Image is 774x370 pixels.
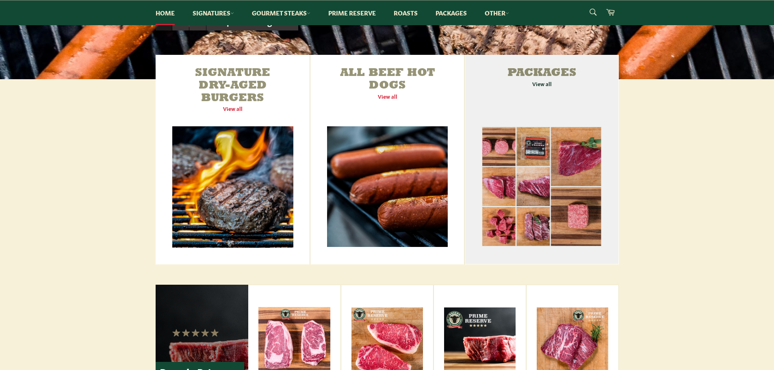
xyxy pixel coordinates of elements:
[477,0,517,25] a: Other
[184,0,242,25] a: Signatures
[320,0,384,25] a: Prime Reserve
[465,55,618,264] a: Packages View all Packages
[156,55,310,264] a: Signature Dry-Aged Burgers View all Signature Dry-Aged Burgers
[427,0,475,25] a: Packages
[244,0,319,25] a: Gourmet Steaks
[310,55,464,264] a: All Beef Hot Dogs View all All Beef Hot Dogs
[147,0,183,25] a: Home
[386,0,426,25] a: Roasts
